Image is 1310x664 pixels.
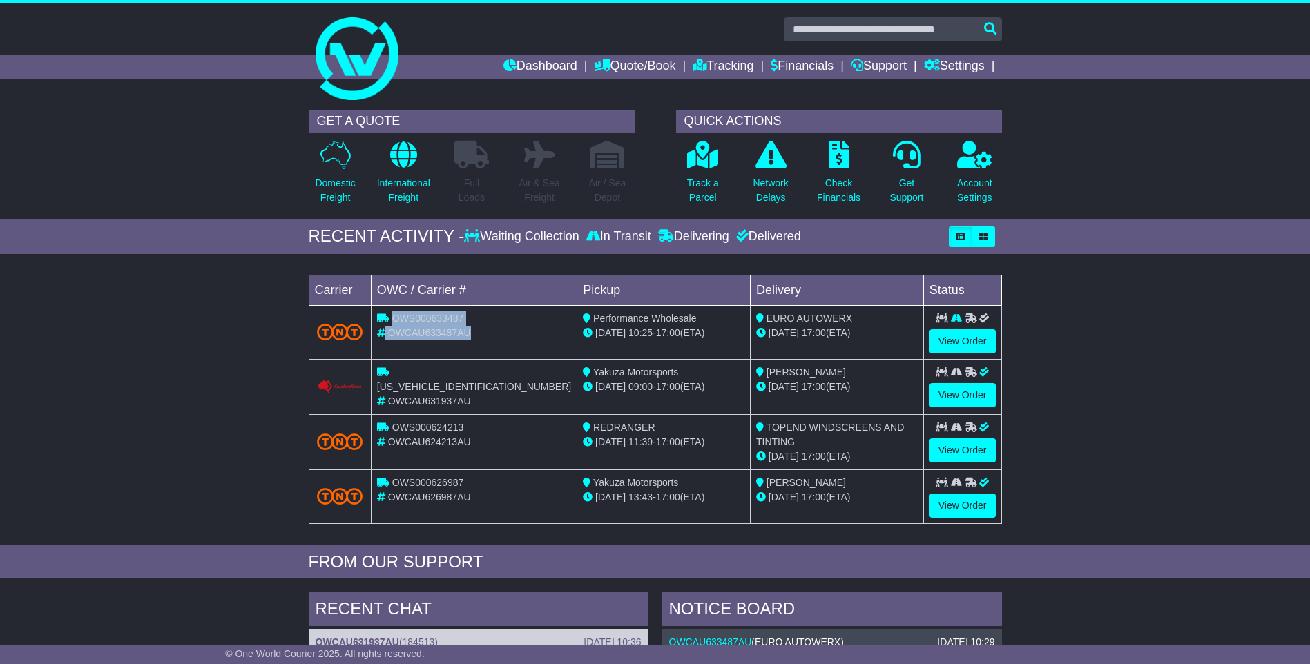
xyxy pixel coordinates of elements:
a: OWCAU631937AU [316,636,399,647]
div: RECENT ACTIVITY - [309,226,465,246]
a: CheckFinancials [816,140,861,213]
p: Air / Sea Depot [589,176,626,205]
div: ( ) [669,636,995,648]
div: - (ETA) [583,326,744,340]
span: OWCAU624213AU [388,436,471,447]
td: Carrier [309,275,371,305]
span: [DATE] [769,491,799,502]
a: Tracking [693,55,753,79]
div: [DATE] 10:29 [937,636,994,648]
a: InternationalFreight [376,140,431,213]
span: OWS000633487 [392,313,464,324]
p: International Freight [377,176,430,205]
td: OWC / Carrier # [371,275,577,305]
div: QUICK ACTIONS [676,110,1002,133]
a: DomesticFreight [314,140,356,213]
div: FROM OUR SUPPORT [309,552,1002,572]
span: TOPEND WINDSCREENS AND TINTING [756,422,904,447]
span: OWS000626987 [392,477,464,488]
span: [DATE] [769,451,799,462]
img: Couriers_Please.png [317,380,363,394]
a: Dashboard [503,55,577,79]
span: [DATE] [769,327,799,338]
a: Settings [924,55,985,79]
p: Track a Parcel [687,176,719,205]
a: View Order [929,438,996,462]
p: Account Settings [957,176,992,205]
a: OWCAU633487AU [669,636,752,647]
div: [DATE] 10:36 [584,636,641,648]
a: View Order [929,494,996,518]
span: [DATE] [595,381,626,392]
div: - (ETA) [583,490,744,505]
span: [US_VEHICLE_IDENTIFICATION_NUMBER] [377,381,571,392]
a: Track aParcel [686,140,720,213]
span: 09:00 [628,381,653,392]
div: (ETA) [756,449,918,464]
span: [DATE] [595,436,626,447]
span: 184513 [403,636,435,647]
div: Delivering [655,229,733,244]
span: 17:00 [802,451,826,462]
div: GET A QUOTE [309,110,635,133]
span: 17:00 [802,327,826,338]
div: (ETA) [756,490,918,505]
img: TNT_Domestic.png [317,433,363,450]
a: View Order [929,329,996,353]
span: 17:00 [656,436,680,447]
div: Delivered [733,229,801,244]
span: OWCAU633487AU [388,327,471,338]
p: Air & Sea Freight [519,176,560,205]
p: Full Loads [454,176,489,205]
span: 17:00 [656,327,680,338]
span: Yakuza Motorsports [593,477,678,488]
td: Status [923,275,1001,305]
p: Get Support [889,176,923,205]
span: © One World Courier 2025. All rights reserved. [225,648,425,659]
span: [DATE] [769,381,799,392]
a: AccountSettings [956,140,993,213]
span: OWCAU626987AU [388,491,471,502]
span: EURO AUTOWERX [767,313,852,324]
span: 13:43 [628,491,653,502]
span: OWCAU631937AU [388,396,471,407]
a: NetworkDelays [752,140,789,213]
a: GetSupport [889,140,924,213]
span: Yakuza Motorsports [593,367,678,378]
span: 17:00 [802,381,826,392]
span: [DATE] [595,327,626,338]
span: 17:00 [802,491,826,502]
p: Check Financials [817,176,860,205]
span: EURO AUTOWERX [755,636,840,647]
span: [PERSON_NAME] [767,477,846,488]
td: Delivery [750,275,923,305]
div: - (ETA) [583,435,744,449]
span: 17:00 [656,491,680,502]
span: Performance Wholesale [593,313,696,324]
div: NOTICE BOARD [662,592,1002,629]
p: Network Delays [753,176,788,205]
td: Pickup [577,275,751,305]
div: RECENT CHAT [309,592,648,629]
img: TNT_Domestic.png [317,324,363,340]
span: OWS000624213 [392,422,464,433]
img: TNT_Domestic.png [317,488,363,505]
div: (ETA) [756,380,918,394]
span: 17:00 [656,381,680,392]
a: Financials [771,55,834,79]
a: Support [851,55,907,79]
a: Quote/Book [594,55,675,79]
div: ( ) [316,636,642,648]
span: [PERSON_NAME] [767,367,846,378]
span: 10:25 [628,327,653,338]
div: Waiting Collection [464,229,582,244]
div: (ETA) [756,326,918,340]
div: - (ETA) [583,380,744,394]
span: REDRANGER [593,422,655,433]
span: [DATE] [595,491,626,502]
div: In Transit [583,229,655,244]
span: 11:39 [628,436,653,447]
p: Domestic Freight [315,176,355,205]
a: View Order [929,383,996,407]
